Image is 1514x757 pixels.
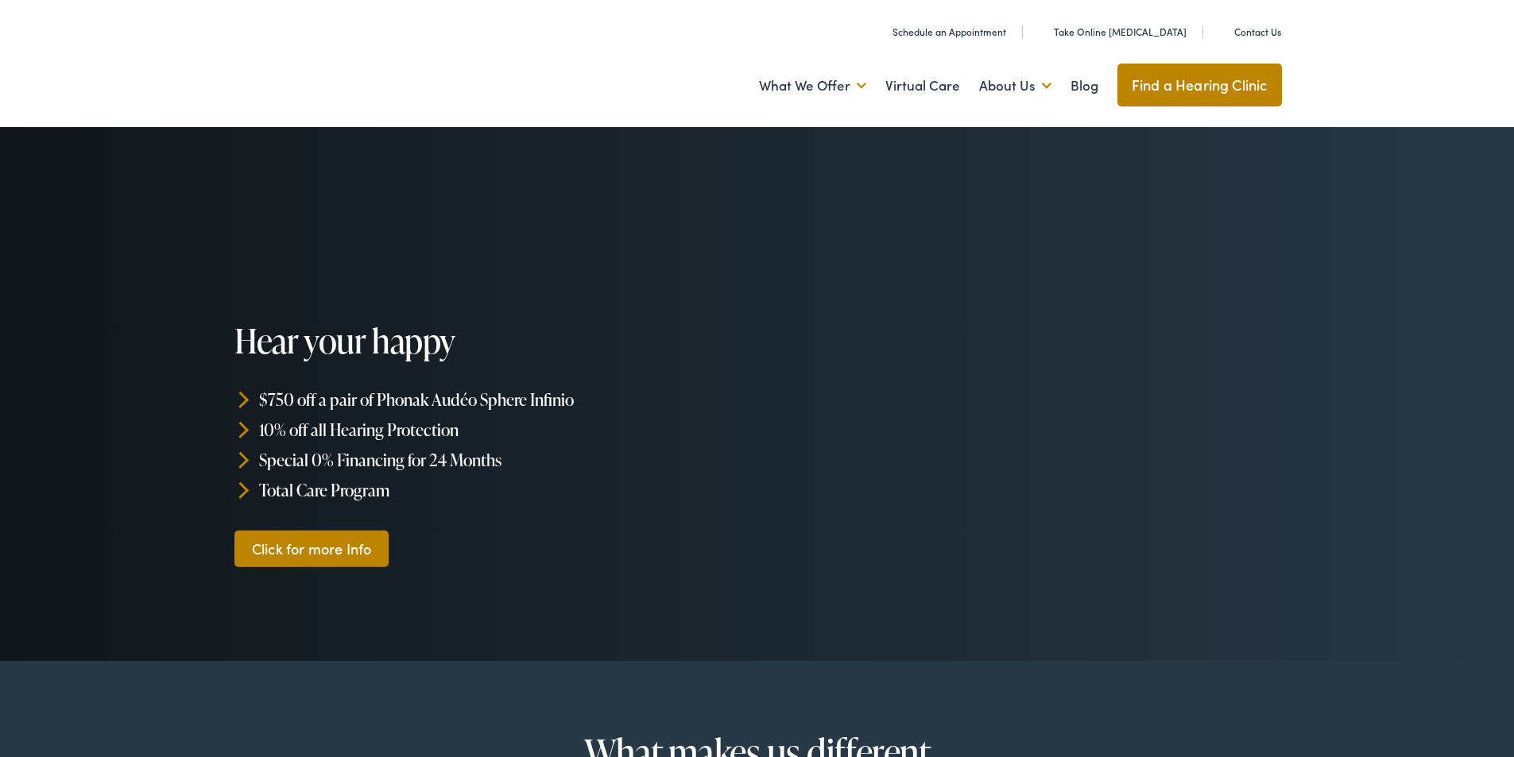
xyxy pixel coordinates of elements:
li: $750 off a pair of Phonak Audéo Sphere Infinio [234,384,765,415]
img: Headphones icone to schedule online hearing test in Cincinnati, OH [1036,24,1047,40]
h1: Hear your happy [234,322,765,359]
img: Calendar Icon to schedule a hearing appointment in Cincinnati, OH [875,24,886,40]
li: Total Care Program [234,474,765,504]
a: Find a Hearing Clinic [1117,64,1282,106]
a: What We Offer [759,56,866,115]
a: Take Online [MEDICAL_DATA] [1036,25,1187,38]
li: Special 0% Financing for 24 Months [234,445,765,475]
li: 10% off all Hearing Protection [234,415,765,445]
a: Blog [1071,56,1098,115]
a: Virtual Care [885,56,960,115]
a: Contact Us [1217,25,1281,38]
a: Schedule an Appointment [875,25,1006,38]
a: About Us [979,56,1051,115]
img: Mail icon representing email contact with Ohio Hearing in Cincinnati, OH [1217,24,1228,40]
a: Click for more Info [234,530,389,567]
